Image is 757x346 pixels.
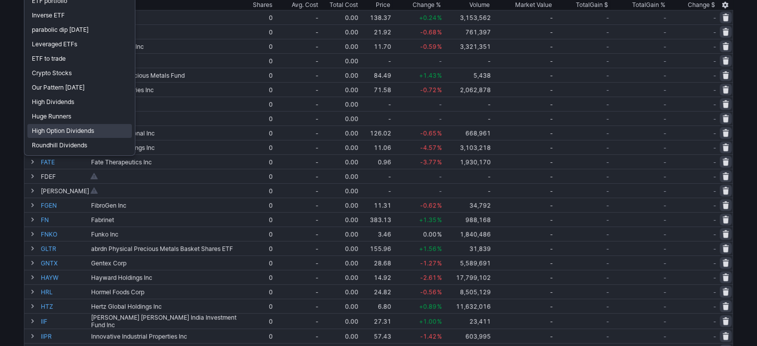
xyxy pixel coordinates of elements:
span: Inverse ETF [32,10,127,20]
span: Crypto Stocks [32,68,127,78]
span: Huge Runners [32,112,127,121]
span: Leveraged ETFs [32,39,127,49]
span: ETF to trade [32,54,127,64]
span: Roundhill Dividends [32,140,127,150]
span: High Dividends [32,97,127,107]
span: Our Pattern [DATE] [32,83,127,93]
span: High Option Dividends [32,126,127,136]
span: parabolic dip [DATE] [32,25,127,35]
